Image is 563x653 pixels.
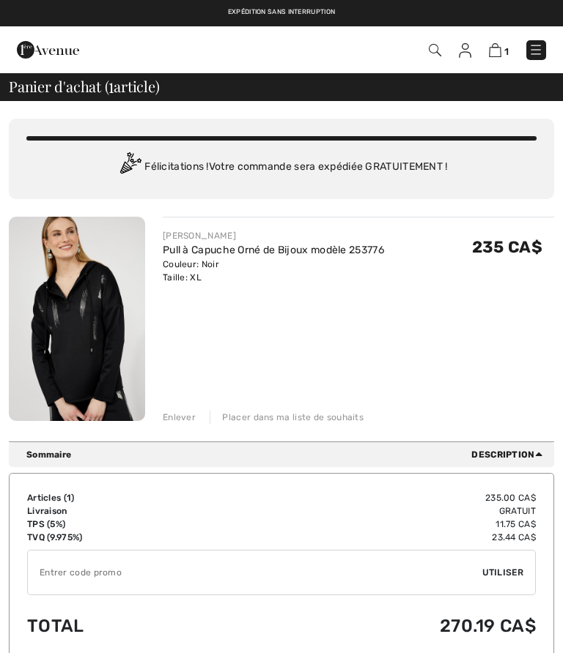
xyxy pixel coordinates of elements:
[163,244,384,256] a: Pull à Capuche Orné de Bijoux modèle 253776
[9,217,145,421] img: Pull à Capuche Orné de Bijoux modèle 253776
[115,152,144,182] img: Congratulation2.svg
[163,411,196,424] div: Enlever
[67,493,71,503] span: 1
[27,601,216,651] td: Total
[163,229,384,242] div: [PERSON_NAME]
[17,43,79,56] a: 1ère Avenue
[27,531,216,544] td: TVQ (9.975%)
[216,531,536,544] td: 23.44 CA$
[216,491,536,504] td: 235.00 CA$
[27,504,216,518] td: Livraison
[504,46,509,57] span: 1
[471,448,548,461] span: Description
[26,152,537,182] div: Félicitations ! Votre commande sera expédiée GRATUITEMENT !
[529,42,543,57] img: Menu
[27,518,216,531] td: TPS (5%)
[27,491,216,504] td: Articles ( )
[489,43,501,57] img: Panier d'achat
[489,42,509,58] a: 1
[472,237,542,257] span: 235 CA$
[459,43,471,58] img: Mes infos
[482,566,523,579] span: Utiliser
[216,601,536,651] td: 270.19 CA$
[216,518,536,531] td: 11.75 CA$
[17,35,79,64] img: 1ère Avenue
[163,258,384,284] div: Couleur: Noir Taille: XL
[210,411,364,424] div: Placer dans ma liste de souhaits
[108,75,114,94] span: 1
[26,448,548,461] div: Sommaire
[216,504,536,518] td: Gratuit
[9,79,160,94] span: Panier d'achat ( article)
[429,44,441,56] img: Recherche
[28,551,482,594] input: Code promo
